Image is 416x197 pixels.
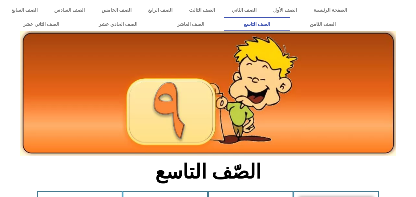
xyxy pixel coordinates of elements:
[290,17,355,31] a: الصف الثامن
[265,3,305,17] a: الصف الأول
[181,3,223,17] a: الصف الثالث
[157,17,224,31] a: الصف العاشر
[93,3,140,17] a: الصف الخامس
[79,17,157,31] a: الصف الحادي عشر
[46,3,93,17] a: الصف السادس
[3,17,79,31] a: الصف الثاني عشر
[140,3,181,17] a: الصف الرابع
[305,3,355,17] a: الصفحة الرئيسية
[224,17,290,31] a: الصف التاسع
[106,160,310,184] h2: الصّف التاسع
[3,3,46,17] a: الصف السابع
[224,3,265,17] a: الصف الثاني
